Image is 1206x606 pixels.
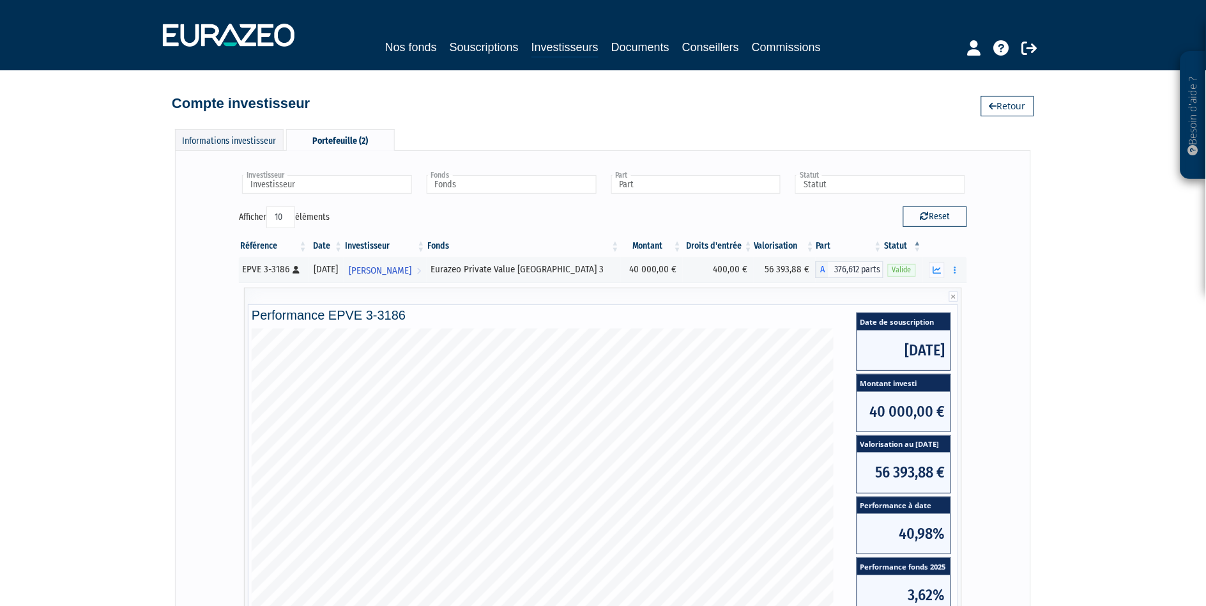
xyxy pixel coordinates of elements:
[857,436,950,453] span: Valorisation au [DATE]
[888,264,916,276] span: Valide
[242,263,304,276] div: EPVE 3-3186
[175,129,284,150] div: Informations investisseur
[754,257,816,283] td: 56 393,88 €
[682,38,739,56] a: Conseillers
[1186,58,1201,173] p: Besoin d'aide ?
[816,235,883,257] th: Part: activer pour trier la colonne par ordre croissant
[344,257,426,283] a: [PERSON_NAME]
[903,206,967,227] button: Reset
[857,392,950,431] span: 40 000,00 €
[349,259,411,283] span: [PERSON_NAME]
[309,235,344,257] th: Date: activer pour trier la colonne par ordre croissant
[857,558,950,575] span: Performance fonds 2025
[427,235,621,257] th: Fonds: activer pour trier la colonne par ordre croissant
[683,235,754,257] th: Droits d'entrée: activer pour trier la colonne par ordre croissant
[266,206,295,228] select: Afficheréléments
[883,235,923,257] th: Statut : activer pour trier la colonne par ordre d&eacute;croissant
[621,235,683,257] th: Montant: activer pour trier la colonne par ordre croissant
[239,235,309,257] th: Référence : activer pour trier la colonne par ordre croissant
[828,261,883,278] span: 376,612 parts
[313,263,340,276] div: [DATE]
[857,375,950,392] span: Montant investi
[683,257,754,283] td: 400,00 €
[754,235,816,257] th: Valorisation: activer pour trier la colonne par ordre croissant
[816,261,828,278] span: A
[344,235,426,257] th: Investisseur: activer pour trier la colonne par ordre croissant
[450,38,519,56] a: Souscriptions
[857,330,950,370] span: [DATE]
[172,96,310,111] h4: Compte investisseur
[286,129,395,151] div: Portefeuille (2)
[981,96,1034,116] a: Retour
[385,38,437,56] a: Nos fonds
[531,38,599,58] a: Investisseurs
[252,308,954,322] h4: Performance EPVE 3-3186
[239,206,330,228] label: Afficher éléments
[293,266,300,274] i: [Français] Personne physique
[816,261,883,278] div: A - Eurazeo Private Value Europe 3
[857,453,950,492] span: 56 393,88 €
[752,38,821,56] a: Commissions
[857,497,950,515] span: Performance à date
[611,38,669,56] a: Documents
[417,259,422,283] i: Voir l'investisseur
[857,514,950,554] span: 40,98%
[857,313,950,330] span: Date de souscription
[163,24,294,47] img: 1732889491-logotype_eurazeo_blanc_rvb.png
[431,263,616,276] div: Eurazeo Private Value [GEOGRAPHIC_DATA] 3
[621,257,683,283] td: 40 000,00 €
